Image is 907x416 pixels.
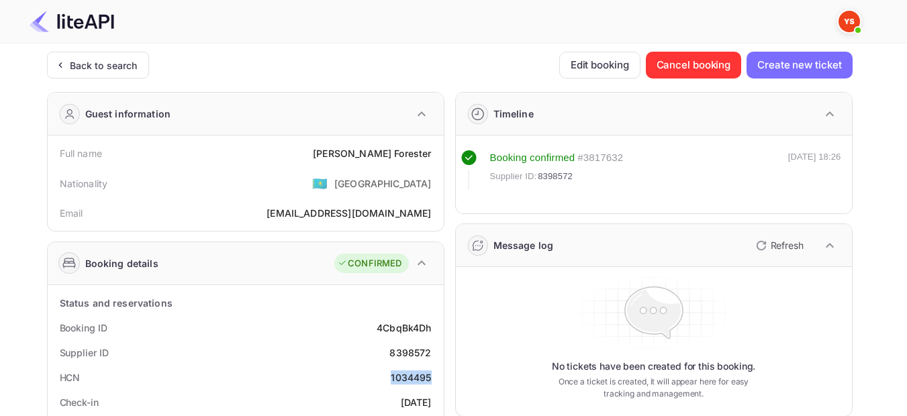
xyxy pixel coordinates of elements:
[748,235,809,256] button: Refresh
[60,206,83,220] div: Email
[538,170,573,183] span: 8398572
[490,170,537,183] span: Supplier ID:
[338,257,401,270] div: CONFIRMED
[267,206,431,220] div: [EMAIL_ADDRESS][DOMAIN_NAME]
[85,256,158,270] div: Booking details
[747,52,852,79] button: Create new ticket
[646,52,742,79] button: Cancel booking
[493,107,534,121] div: Timeline
[60,146,102,160] div: Full name
[559,52,640,79] button: Edit booking
[577,150,623,166] div: # 3817632
[60,346,109,360] div: Supplier ID
[771,238,804,252] p: Refresh
[389,346,431,360] div: 8398572
[552,360,756,373] p: No tickets have been created for this booking.
[60,395,99,409] div: Check-in
[60,321,107,335] div: Booking ID
[85,107,171,121] div: Guest information
[490,150,575,166] div: Booking confirmed
[60,370,81,384] div: HCN
[377,321,431,335] div: 4CbqBk4Dh
[334,176,432,191] div: [GEOGRAPHIC_DATA]
[493,238,554,252] div: Message log
[839,11,860,32] img: Yandex Support
[313,146,431,160] div: [PERSON_NAME] Forester
[60,176,108,191] div: Nationality
[788,150,841,189] div: [DATE] 18:26
[30,11,114,32] img: LiteAPI Logo
[401,395,432,409] div: [DATE]
[60,296,173,310] div: Status and reservations
[391,370,431,384] div: 1034495
[312,171,328,195] span: United States
[548,376,760,400] p: Once a ticket is created, it will appear here for easy tracking and management.
[70,58,138,72] div: Back to search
